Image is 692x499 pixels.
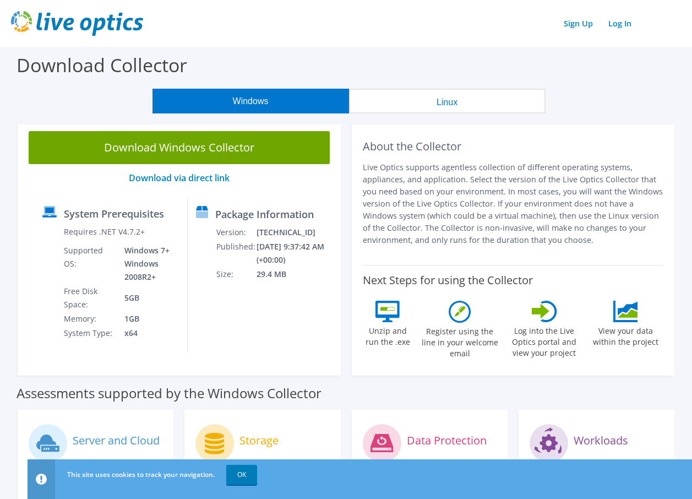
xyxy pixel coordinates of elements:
td: System Type: [63,326,116,340]
td: 5GB [116,284,179,312]
td: Free Disk Space: [63,284,116,312]
h2: About the Collector [363,140,664,153]
td: 29.4 MB [256,267,336,281]
a: Download Windows Collector [29,131,330,164]
a: Log In [603,15,637,31]
label: Log into the Live Optics portal and view your project [506,322,582,359]
a: Download via direct link [129,172,230,184]
label: Server and Cloud [73,435,160,446]
td: Published: [216,240,256,267]
button: Linux [349,89,546,113]
button: Windows [152,89,349,113]
span: This site uses cookies to track your navigation. [67,470,215,479]
td: [DATE] 9:37:42 AM (+00:00) [256,240,336,267]
td: Supported OS: [63,243,116,284]
img: live_optics_svg.svg [11,11,143,36]
label: View your data within the project [588,322,664,348]
label: Workloads [574,435,628,446]
label: Unzip and run the .exe [363,322,413,348]
label: Requires .NET V4.7.2+ [64,226,145,237]
label: Package Information [215,209,314,220]
td: [TECHNICAL_ID] [256,225,336,240]
a: Sign Up [558,15,598,31]
label: Register using the line in your welcome email [419,323,502,359]
a: OK [226,465,257,485]
td: x64 [116,326,179,340]
label: Data Protection [407,435,487,446]
td: Version: [216,225,256,240]
td: 1GB [116,312,179,326]
label: System Prerequisites [64,208,164,219]
label: Storage [239,435,279,446]
label: Next Steps for using the Collector [363,274,533,287]
td: Size: [216,267,256,281]
td: Memory: [63,312,116,326]
label: Assessments supported by the Windows Collector [17,388,322,399]
td: Windows 7+ Windows 2008R2+ [116,243,179,284]
p: Live Optics supports agentless collection of different operating systems, appliances, and applica... [363,161,664,246]
label: Download Collector [17,52,187,78]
